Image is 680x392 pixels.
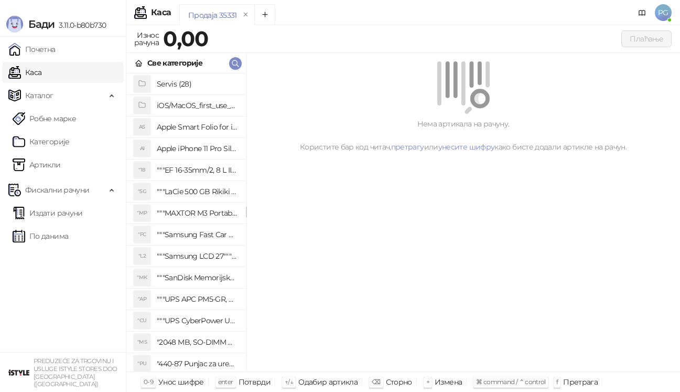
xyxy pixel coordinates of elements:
h4: """EF 16-35mm/2, 8 L III USM""" [157,162,238,178]
a: Почетна [8,39,56,60]
h4: iOS/MacOS_first_use_assistance (4) [157,97,238,114]
span: enter [218,378,233,386]
img: Logo [6,16,23,33]
div: Износ рачуна [132,28,161,49]
a: ArtikliАртикли [13,154,61,175]
div: Све категорије [147,57,202,69]
button: Плаћање [621,30,672,47]
div: Продаја 35331 [188,9,237,21]
a: унесите шифру [438,142,495,152]
div: Сторно [386,375,412,389]
span: Фискални рачуни [25,179,89,200]
h4: """MAXTOR M3 Portable 2TB 2.5"""" crni eksterni hard disk HX-M201TCB/GM""" [157,205,238,221]
a: претрагу [391,142,424,152]
h4: """LaCie 500 GB Rikiki USB 3.0 / Ultra Compact & Resistant aluminum / USB 3.0 / 2.5""""""" [157,183,238,200]
div: "PU [134,355,150,372]
a: Каса [8,62,41,83]
span: + [426,378,429,386]
div: "L2 [134,248,150,264]
a: Издати рачуни [13,203,83,224]
span: ⌫ [372,378,380,386]
div: AS [134,119,150,135]
span: PG [655,4,672,21]
div: Претрага [563,375,598,389]
div: "MS [134,334,150,351]
small: PREDUZEĆE ZA TRGOVINU I USLUGE ISTYLE STORES DOO [GEOGRAPHIC_DATA] ([GEOGRAPHIC_DATA]) [34,357,117,388]
a: Документација [634,4,651,21]
div: Измена [435,375,462,389]
div: "CU [134,312,150,329]
span: f [556,378,558,386]
h4: Servis (28) [157,76,238,92]
span: ↑/↓ [285,378,293,386]
div: "18 [134,162,150,178]
span: ⌘ command / ⌃ control [476,378,546,386]
h4: """UPS CyberPower UT650EG, 650VA/360W , line-int., s_uko, desktop""" [157,312,238,329]
img: 64x64-companyLogo-77b92cf4-9946-4f36-9751-bf7bb5fd2c7d.png [8,362,29,383]
span: Каталог [25,85,53,106]
h4: """SanDisk Memorijska kartica 256GB microSDXC sa SD adapterom SDSQXA1-256G-GN6MA - Extreme PLUS, ... [157,269,238,286]
div: grid [126,73,246,372]
a: По данима [13,226,68,247]
h4: Apple iPhone 11 Pro Silicone Case - Black [157,140,238,157]
div: Потврди [239,375,271,389]
a: Робне марке [13,108,76,129]
a: Категорије [13,131,70,152]
div: Унос шифре [158,375,204,389]
div: Одабир артикла [298,375,358,389]
strong: 0,00 [163,26,208,51]
div: "FC [134,226,150,243]
div: Каса [151,8,171,17]
div: "AP [134,291,150,308]
span: 0-9 [144,378,153,386]
div: "MK [134,269,150,286]
h4: "440-87 Punjac za uredjaje sa micro USB portom 4/1, Stand." [157,355,238,372]
span: Бади [28,18,55,30]
button: remove [239,10,253,19]
h4: """UPS APC PM5-GR, Essential Surge Arrest,5 utic_nica""" [157,291,238,308]
h4: "2048 MB, SO-DIMM DDRII, 667 MHz, Napajanje 1,8 0,1 V, Latencija CL5" [157,334,238,351]
h4: Apple Smart Folio for iPad mini (A17 Pro) - Sage [157,119,238,135]
span: 3.11.0-b80b730 [55,20,106,30]
div: "MP [134,205,150,221]
button: Add tab [254,4,275,25]
div: AI [134,140,150,157]
div: "5G [134,183,150,200]
div: Нема артикала на рачуну. Користите бар код читач, или како бисте додали артикле на рачун. [259,118,667,153]
h4: """Samsung LCD 27"""" C27F390FHUXEN""" [157,248,238,264]
h4: """Samsung Fast Car Charge Adapter, brzi auto punja_, boja crna""" [157,226,238,243]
